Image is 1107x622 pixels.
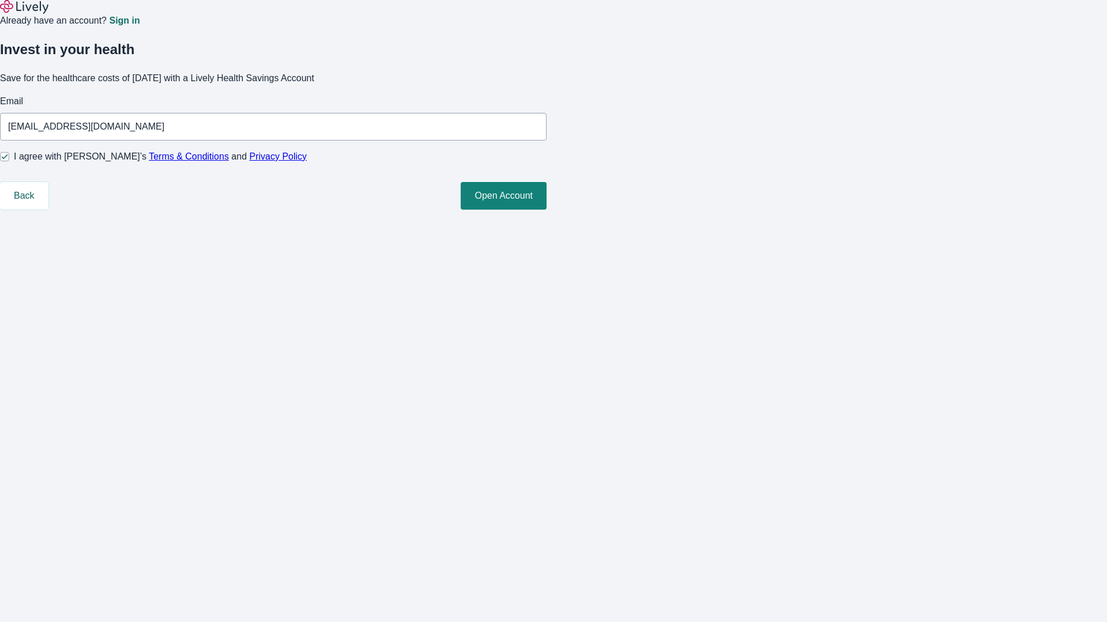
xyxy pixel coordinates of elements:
a: Sign in [109,16,140,25]
span: I agree with [PERSON_NAME]’s and [14,150,307,164]
a: Terms & Conditions [149,151,229,161]
button: Open Account [461,182,547,210]
a: Privacy Policy [250,151,307,161]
